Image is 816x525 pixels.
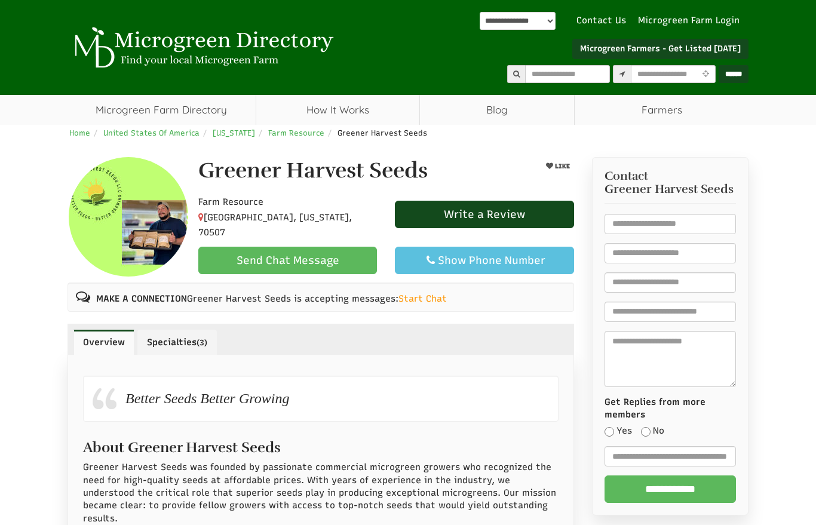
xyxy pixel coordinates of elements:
[103,128,200,137] a: United States Of America
[572,39,748,59] a: Microgreen Farmers - Get Listed [DATE]
[83,376,559,421] div: Better Seeds Better Growing
[605,427,614,437] input: Yes
[420,95,575,125] a: Blog
[96,293,187,304] b: MAKE A CONNECTION
[198,212,352,238] span: [GEOGRAPHIC_DATA], [US_STATE], 70507
[699,70,711,78] i: Use Current Location
[256,95,419,125] a: How It Works
[68,27,336,69] img: Microgreen Directory
[197,338,207,347] small: (3)
[638,14,746,27] a: Microgreen Farm Login
[268,128,324,137] a: Farm Resource
[605,396,737,422] label: Get Replies from more members
[137,330,217,355] a: Specialties
[605,183,734,196] span: Greener Harvest Seeds
[575,95,748,125] span: Farmers
[480,12,556,30] select: Language Translate Widget
[68,324,574,355] ul: Profile Tabs
[198,159,428,183] h1: Greener Harvest Seeds
[213,128,255,137] a: [US_STATE]
[338,128,427,137] span: Greener Harvest Seeds
[69,157,188,277] img: Contact Greener Harvest Seeds
[641,425,664,437] label: No
[405,253,563,268] div: Show Phone Number
[69,128,90,137] a: Home
[198,197,263,207] span: Farm Resource
[395,201,573,228] a: Write a Review
[553,162,569,170] span: LIKE
[83,434,559,455] h2: About Greener Harvest Seeds
[73,330,134,355] a: Overview
[83,461,559,525] p: Greener Harvest Seeds was founded by passionate commercial microgreen growers who recognized the ...
[68,95,256,125] a: Microgreen Farm Directory
[541,159,573,174] button: LIKE
[480,12,556,30] div: Powered by
[605,425,632,437] label: Yes
[198,247,377,274] a: Send Chat Message
[605,170,737,196] h3: Contact
[641,427,651,437] input: No
[398,293,447,305] a: Start Chat
[68,283,574,312] div: Greener Harvest Seeds is accepting messages:
[570,14,632,27] a: Contact Us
